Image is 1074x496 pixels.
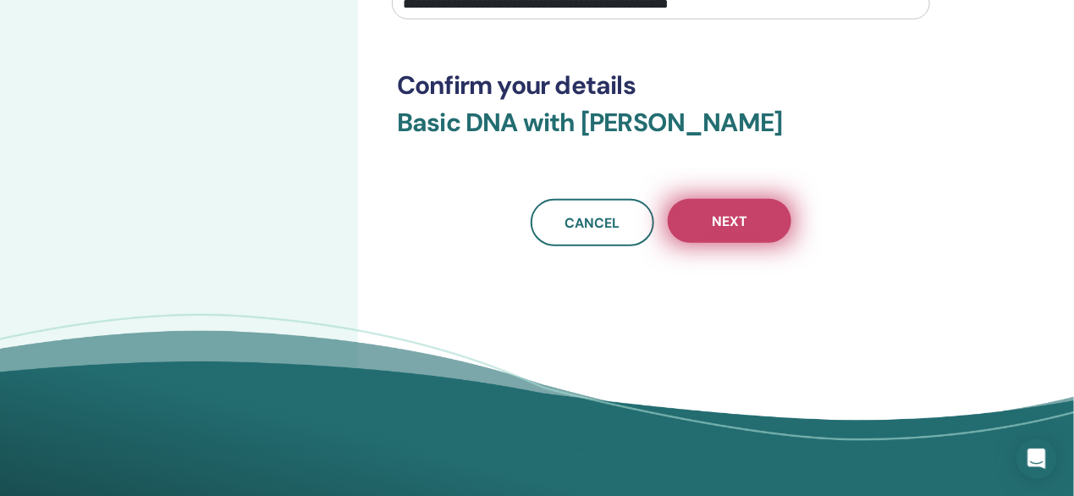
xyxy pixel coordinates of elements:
[712,212,747,230] span: Next
[397,107,925,158] h3: Basic DNA with [PERSON_NAME]
[531,199,654,246] a: Cancel
[565,214,620,232] span: Cancel
[1016,438,1057,479] div: Open Intercom Messenger
[397,70,925,101] h3: Confirm your details
[668,199,791,243] button: Next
